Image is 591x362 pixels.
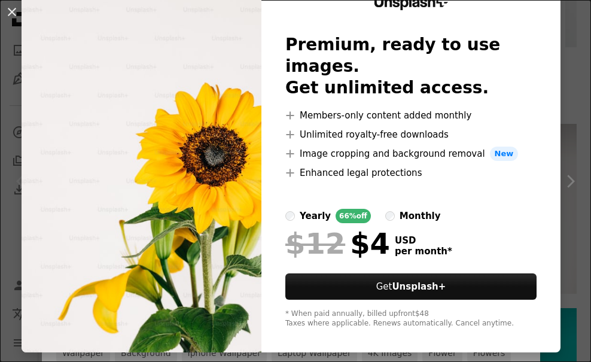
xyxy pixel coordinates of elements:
button: GetUnsplash+ [285,273,537,300]
input: monthly [385,211,395,221]
strong: Unsplash+ [392,281,446,292]
li: Enhanced legal protections [285,166,537,180]
div: $4 [285,228,390,259]
div: * When paid annually, billed upfront $48 Taxes where applicable. Renews automatically. Cancel any... [285,309,537,328]
li: Image cropping and background removal [285,147,537,161]
div: monthly [400,209,441,223]
span: New [490,147,519,161]
span: per month * [395,246,452,257]
span: USD [395,235,452,246]
input: yearly66%off [285,211,295,221]
span: $12 [285,228,345,259]
li: Unlimited royalty-free downloads [285,127,537,142]
h2: Premium, ready to use images. Get unlimited access. [285,34,537,99]
div: 66% off [336,209,371,223]
div: yearly [300,209,331,223]
li: Members-only content added monthly [285,108,537,123]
